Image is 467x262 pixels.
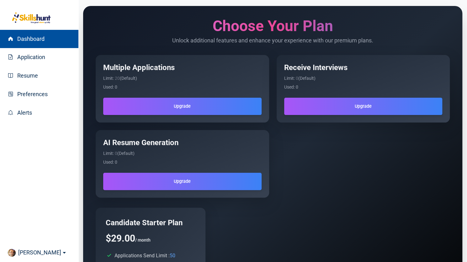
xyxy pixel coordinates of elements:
h2: Choose Your Plan [96,19,450,34]
h3: Multiple Applications [103,63,262,73]
p: Used: 0 [103,159,262,165]
img: O9YLBzmqyMuFGr1O79wt1CM8lV9w9xCzETSdxMmR.jpg [8,249,16,257]
p: Limit: (Default) [284,75,443,81]
span: Alerts [15,109,32,116]
span: 0 [296,76,298,81]
span: Application [15,54,45,60]
h3: Receive Interviews [284,63,443,73]
span: 0 [115,151,117,156]
li: Applications Send Limit : [106,252,195,260]
span: Resume [15,72,38,79]
p: Limit: (Default) [103,150,262,156]
span: Preferences [15,91,48,97]
p: Unlock additional features and enhance your experience with our premium plans. [96,36,450,45]
img: logo [8,11,55,25]
h3: Candidate Starter Plan [106,218,195,228]
span: [PERSON_NAME] [16,248,61,257]
h3: AI Resume Generation [103,138,262,148]
button: Upgrade [103,173,262,190]
button: Upgrade [103,98,262,115]
p: Limit: (Default) [103,75,262,81]
span: / month [135,237,151,243]
span: Dashboard [15,35,45,42]
p: $29.00 [106,233,195,244]
p: Used: 0 [284,84,443,90]
button: Upgrade [284,98,443,115]
span: 20 [115,76,120,81]
span: 50 [170,252,175,260]
p: Used: 0 [103,84,262,90]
